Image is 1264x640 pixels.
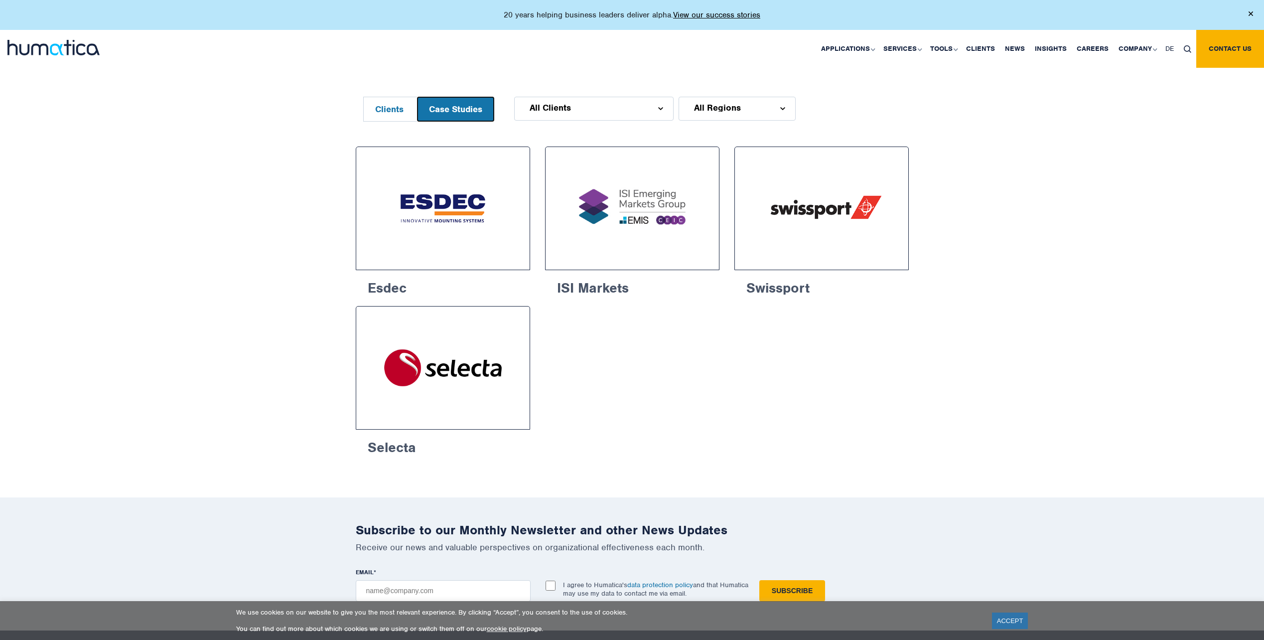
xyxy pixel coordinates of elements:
a: Careers [1072,30,1114,68]
a: Contact us [1196,30,1264,68]
p: We use cookies on our website to give you the most relevant experience. By clicking “Accept”, you... [236,608,980,617]
a: Clients [961,30,1000,68]
span: All Clients [530,104,571,112]
input: name@company.com [356,580,531,602]
h6: Esdec [356,270,530,302]
img: d_arroww [780,107,785,110]
img: Selecta [375,325,511,411]
a: View our success stories [673,10,760,20]
img: Swissport [753,165,890,251]
a: DE [1160,30,1179,68]
input: I agree to Humatica'sdata protection policyand that Humatica may use my data to contact me via em... [546,581,556,591]
a: Services [878,30,925,68]
button: Case Studies [418,97,494,121]
p: I agree to Humatica's and that Humatica may use my data to contact me via email. [563,581,748,598]
span: EMAIL [356,568,374,576]
a: Company [1114,30,1160,68]
a: Tools [925,30,961,68]
span: DE [1165,44,1174,53]
p: Receive our news and valuable perspectives on organizational effectiveness each month. [356,542,909,553]
h6: ISI Markets [545,270,719,302]
p: You can find out more about which cookies we are using or switch them off on our page. [236,625,980,633]
p: 20 years helping business leaders deliver alpha. [504,10,760,20]
img: logo [7,40,100,55]
h2: Subscribe to our Monthly Newsletter and other News Updates [356,522,909,538]
img: d_arroww [658,107,663,110]
h6: Swissport [734,270,909,302]
a: cookie policy [487,625,527,633]
input: Subscribe [759,580,825,602]
button: Clients [364,97,415,121]
img: ISI Markets [564,165,701,251]
img: search_icon [1184,45,1191,53]
a: data protection policy [627,581,693,589]
span: All Regions [694,104,741,112]
h6: Selecta [356,430,530,462]
a: Insights [1030,30,1072,68]
a: News [1000,30,1030,68]
a: Applications [816,30,878,68]
a: ACCEPT [992,613,1028,629]
img: Esdec [375,165,511,251]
